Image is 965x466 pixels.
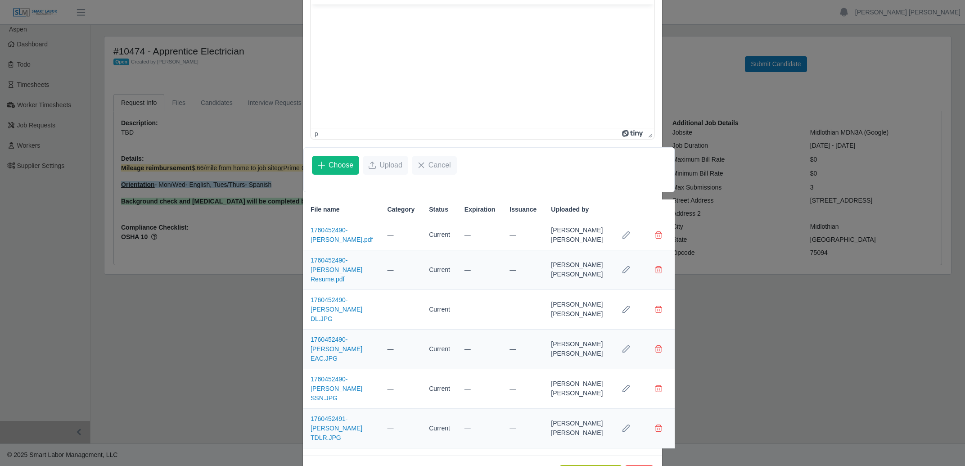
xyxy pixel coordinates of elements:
[412,156,457,175] button: Cancel
[551,205,589,214] span: Uploaded by
[649,226,667,244] button: Delete file
[502,250,544,290] td: —
[380,330,422,369] td: —
[311,226,373,243] a: 1760452490-[PERSON_NAME].pdf
[622,130,645,137] a: Powered by Tiny
[649,261,667,279] button: Delete file
[457,290,502,330] td: —
[617,340,635,358] button: Row Edit
[380,220,422,250] td: —
[428,160,451,171] span: Cancel
[379,160,402,171] span: Upload
[617,261,635,279] button: Row Edit
[510,205,537,214] span: Issuance
[312,156,359,175] button: Choose
[311,376,362,402] a: 1760452490-[PERSON_NAME] SSN.JPG
[544,330,610,369] td: [PERSON_NAME] [PERSON_NAME]
[329,160,353,171] span: Choose
[617,300,635,318] button: Row Edit
[544,250,610,290] td: [PERSON_NAME] [PERSON_NAME]
[387,205,415,214] span: Category
[422,290,457,330] td: Current
[457,409,502,448] td: —
[649,300,667,318] button: Delete file
[457,369,502,409] td: —
[617,380,635,398] button: Row Edit
[422,330,457,369] td: Current
[315,130,318,137] div: p
[380,409,422,448] td: —
[311,415,362,441] a: 1760452491-[PERSON_NAME] TDLR.JPG
[311,336,362,362] a: 1760452490-[PERSON_NAME] EAC.JPG
[464,205,495,214] span: Expiration
[645,128,654,139] div: Press the Up and Down arrow keys to resize the editor.
[422,220,457,250] td: Current
[544,369,610,409] td: [PERSON_NAME] [PERSON_NAME]
[457,220,502,250] td: —
[311,296,362,322] a: 1760452490-[PERSON_NAME] DL.JPG
[649,419,667,437] button: Delete file
[457,330,502,369] td: —
[649,380,667,398] button: Delete file
[617,419,635,437] button: Row Edit
[544,290,610,330] td: [PERSON_NAME] [PERSON_NAME]
[311,205,340,214] span: File name
[649,340,667,358] button: Delete file
[502,330,544,369] td: —
[380,369,422,409] td: —
[502,369,544,409] td: —
[544,409,610,448] td: [PERSON_NAME] [PERSON_NAME]
[422,409,457,448] td: Current
[617,226,635,244] button: Row Edit
[380,290,422,330] td: —
[311,257,362,283] a: 1760452490-[PERSON_NAME] Resume.pdf
[422,250,457,290] td: Current
[502,409,544,448] td: —
[502,220,544,250] td: —
[544,220,610,250] td: [PERSON_NAME] [PERSON_NAME]
[363,156,408,175] button: Upload
[311,5,654,128] iframe: Rich Text Area
[429,205,448,214] span: Status
[502,290,544,330] td: —
[380,250,422,290] td: —
[457,250,502,290] td: —
[422,369,457,409] td: Current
